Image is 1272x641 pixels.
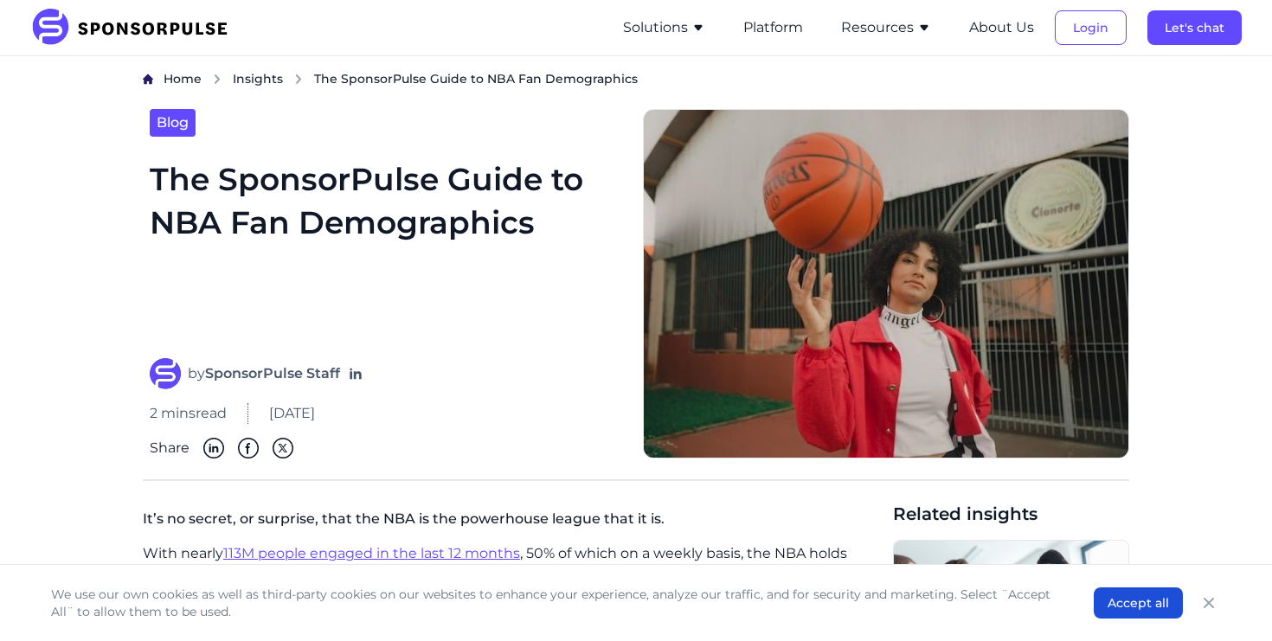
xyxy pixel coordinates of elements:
[205,365,340,381] strong: SponsorPulse Staff
[233,71,283,87] span: Insights
[1147,10,1242,45] button: Let's chat
[150,403,227,424] span: 2 mins read
[293,74,304,85] img: chevron right
[223,545,520,561] a: 113M people engaged in the last 12 months
[203,438,224,458] img: Linkedin
[150,358,181,389] img: SponsorPulse Staff
[969,17,1034,38] button: About Us
[143,543,879,585] p: With nearly , 50% of which on a weekly basis, the NBA holds immense cultural significance.
[1147,20,1242,35] a: Let's chat
[743,20,803,35] a: Platform
[969,20,1034,35] a: About Us
[1094,587,1183,619] button: Accept all
[893,502,1129,526] span: Related insights
[347,365,364,382] a: Follow on LinkedIn
[841,17,931,38] button: Resources
[1055,20,1127,35] a: Login
[150,109,196,137] a: Blog
[188,363,340,384] span: by
[143,502,879,543] p: It’s no secret, or surprise, that the NBA is the powerhouse league that it is.
[30,9,241,47] img: SponsorPulse
[743,17,803,38] button: Platform
[238,438,259,458] img: Facebook
[1197,591,1221,615] button: Close
[164,70,202,88] a: Home
[212,74,222,85] img: chevron right
[150,438,190,458] span: Share
[314,70,638,87] span: The SponsorPulse Guide to NBA Fan Demographics
[143,74,153,85] img: Home
[623,17,705,38] button: Solutions
[233,70,283,88] a: Insights
[1055,10,1127,45] button: Login
[273,438,293,458] img: Twitter
[643,109,1129,459] img: Learn more about NBA fans including whether they skew male or female, popularity by household inc...
[269,403,315,424] span: [DATE]
[150,157,622,338] h1: The SponsorPulse Guide to NBA Fan Demographics
[164,71,202,87] span: Home
[51,586,1059,620] p: We use our own cookies as well as third-party cookies on our websites to enhance your experience,...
